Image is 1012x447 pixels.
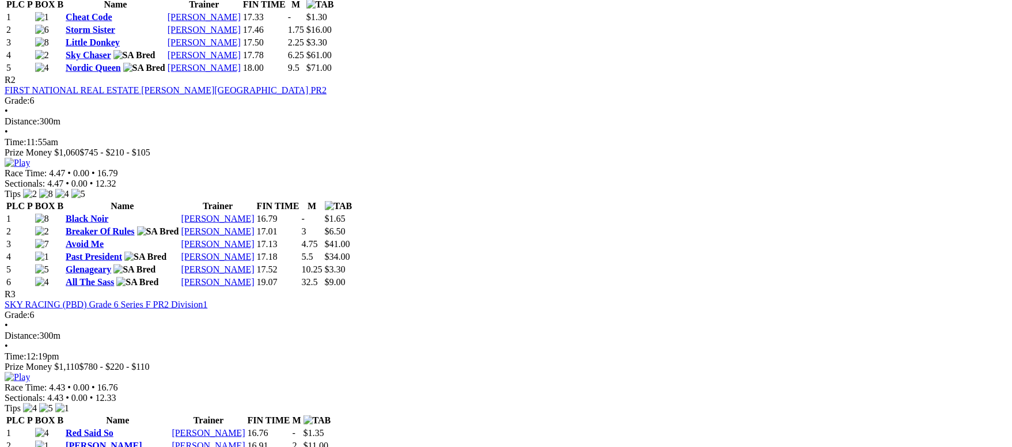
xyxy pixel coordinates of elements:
[292,415,302,426] th: M
[35,63,49,73] img: 4
[181,277,255,287] a: [PERSON_NAME]
[67,168,71,178] span: •
[181,200,255,212] th: Trainer
[181,239,255,249] a: [PERSON_NAME]
[325,277,346,287] span: $9.00
[35,252,49,262] img: 1
[5,403,21,413] span: Tips
[247,415,291,426] th: FIN TIME
[168,63,241,73] a: [PERSON_NAME]
[23,403,37,414] img: 4
[47,393,63,403] span: 4.43
[6,427,33,439] td: 1
[6,201,25,211] span: PLC
[5,85,327,95] a: FIRST NATIONAL REAL ESTATE [PERSON_NAME][GEOGRAPHIC_DATA] PR2
[302,214,305,223] text: -
[90,393,93,403] span: •
[66,252,122,262] a: Past President
[325,201,353,211] img: TAB
[6,264,33,275] td: 5
[325,264,346,274] span: $3.30
[35,25,49,35] img: 6
[5,147,1007,158] div: Prize Money $1,060
[256,264,300,275] td: 17.52
[5,168,47,178] span: Race Time:
[325,214,346,223] span: $1.65
[27,415,33,425] span: P
[6,251,33,263] td: 4
[306,25,332,35] span: $16.00
[5,158,30,168] img: Play
[6,12,33,23] td: 1
[181,226,255,236] a: [PERSON_NAME]
[5,393,45,403] span: Sectionals:
[5,372,30,382] img: Play
[137,226,179,237] img: SA Bred
[79,147,150,157] span: $745 - $210 - $105
[256,226,300,237] td: 17.01
[39,189,53,199] img: 8
[171,415,245,426] th: Trainer
[39,403,53,414] img: 5
[306,37,327,47] span: $3.30
[92,168,95,178] span: •
[47,179,63,188] span: 4.47
[71,189,85,199] img: 5
[65,200,179,212] th: Name
[92,382,95,392] span: •
[95,179,116,188] span: 12.32
[67,382,71,392] span: •
[5,179,45,188] span: Sectionals:
[5,310,1007,320] div: 6
[66,50,111,60] a: Sky Chaser
[5,310,30,320] span: Grade:
[288,63,300,73] text: 9.5
[35,12,49,22] img: 1
[35,226,49,237] img: 2
[55,403,69,414] img: 1
[66,37,120,47] a: Little Donkey
[302,252,313,262] text: 5.5
[172,428,245,438] a: [PERSON_NAME]
[5,189,21,199] span: Tips
[27,201,33,211] span: P
[49,382,65,392] span: 4.43
[181,264,255,274] a: [PERSON_NAME]
[288,50,304,60] text: 6.25
[256,238,300,250] td: 17.13
[35,50,49,60] img: 2
[57,201,63,211] span: B
[304,415,331,426] img: TAB
[5,289,16,299] span: R3
[288,37,304,47] text: 2.25
[35,428,49,438] img: 4
[66,63,121,73] a: Nordic Queen
[5,137,1007,147] div: 11:55am
[5,331,1007,341] div: 300m
[5,300,207,309] a: SKY RACING (PBD) Grade 6 Series F PR2 Division1
[5,137,26,147] span: Time:
[247,427,291,439] td: 16.76
[65,415,170,426] th: Name
[6,24,33,36] td: 2
[302,226,306,236] text: 3
[57,415,63,425] span: B
[306,50,332,60] span: $61.00
[71,179,88,188] span: 0.00
[168,25,241,35] a: [PERSON_NAME]
[181,214,255,223] a: [PERSON_NAME]
[168,12,241,22] a: [PERSON_NAME]
[242,24,286,36] td: 17.46
[66,214,108,223] a: Black Noir
[66,428,113,438] a: Red Said So
[73,168,89,178] span: 0.00
[66,277,114,287] a: All The Sass
[66,264,111,274] a: Glenageary
[66,25,115,35] a: Storm Sister
[6,276,33,288] td: 6
[79,362,150,372] span: $780 - $220 - $110
[242,62,286,74] td: 18.00
[23,189,37,199] img: 2
[5,106,8,116] span: •
[6,415,25,425] span: PLC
